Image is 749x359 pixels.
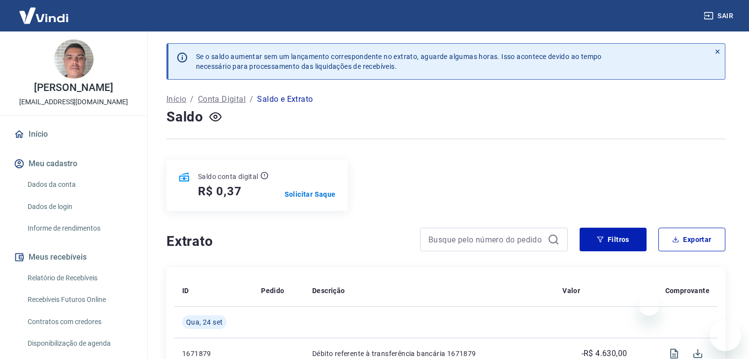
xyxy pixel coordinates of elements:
[312,349,547,359] p: Débito referente à transferência bancária 1671879
[639,296,659,316] iframe: Fechar mensagem
[702,7,737,25] button: Sair
[257,93,313,105] p: Saldo e Extrato
[710,320,741,351] iframe: Botão para abrir a janela de mensagens
[24,333,135,354] a: Disponibilização de agenda
[250,93,253,105] p: /
[580,228,647,251] button: Filtros
[12,246,135,268] button: Meus recebíveis
[665,286,710,296] p: Comprovante
[12,153,135,175] button: Meu cadastro
[12,123,135,145] a: Início
[285,189,336,199] a: Solicitar Saque
[198,93,246,105] a: Conta Digital
[24,312,135,332] a: Contratos com credores
[428,232,544,247] input: Busque pelo número do pedido
[24,290,135,310] a: Recebíveis Futuros Online
[24,175,135,195] a: Dados da conta
[182,286,189,296] p: ID
[190,93,194,105] p: /
[198,183,242,199] h5: R$ 0,37
[12,0,76,30] img: Vindi
[166,93,186,105] a: Início
[182,349,245,359] p: 1671879
[24,218,135,239] a: Informe de rendimentos
[24,197,135,217] a: Dados de login
[198,172,259,181] p: Saldo conta digital
[562,286,580,296] p: Valor
[166,107,203,127] h4: Saldo
[186,317,223,327] span: Qua, 24 set
[54,39,94,79] img: 926c815c-33f8-4ec3-9d7d-7dc290cf3a0a.jpeg
[261,286,284,296] p: Pedido
[196,52,602,71] p: Se o saldo aumentar sem um lançamento correspondente no extrato, aguarde algumas horas. Isso acon...
[19,97,128,107] p: [EMAIL_ADDRESS][DOMAIN_NAME]
[166,232,408,251] h4: Extrato
[312,286,345,296] p: Descrição
[34,83,113,93] p: [PERSON_NAME]
[658,228,725,251] button: Exportar
[24,268,135,288] a: Relatório de Recebíveis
